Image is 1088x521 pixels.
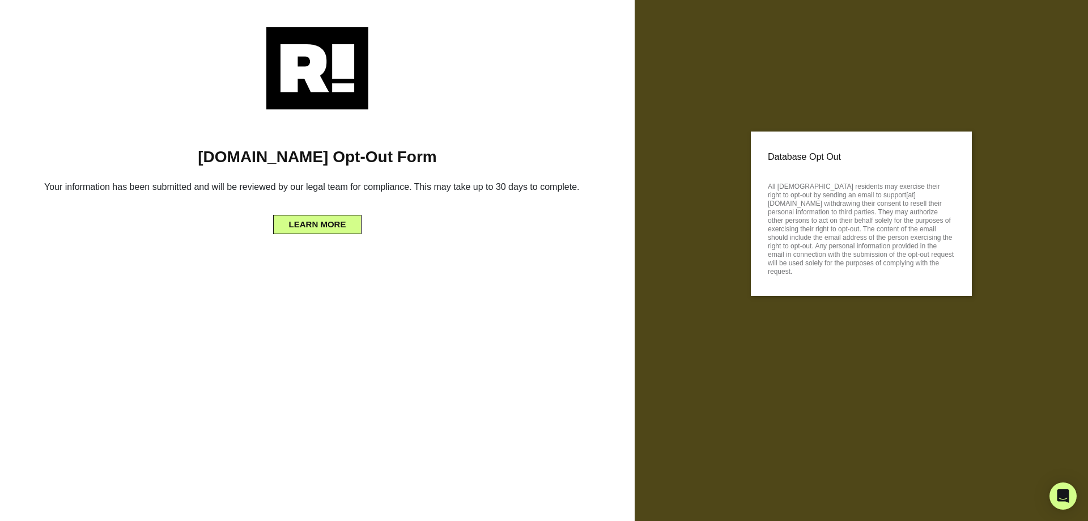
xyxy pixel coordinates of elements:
[17,147,618,167] h1: [DOMAIN_NAME] Opt-Out Form
[1049,482,1077,510] div: Open Intercom Messenger
[273,217,362,226] a: LEARN MORE
[768,149,955,166] p: Database Opt Out
[17,177,618,201] h6: Your information has been submitted and will be reviewed by our legal team for compliance. This m...
[768,179,955,276] p: All [DEMOGRAPHIC_DATA] residents may exercise their right to opt-out by sending an email to suppo...
[273,215,362,234] button: LEARN MORE
[266,27,368,109] img: Retention.com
